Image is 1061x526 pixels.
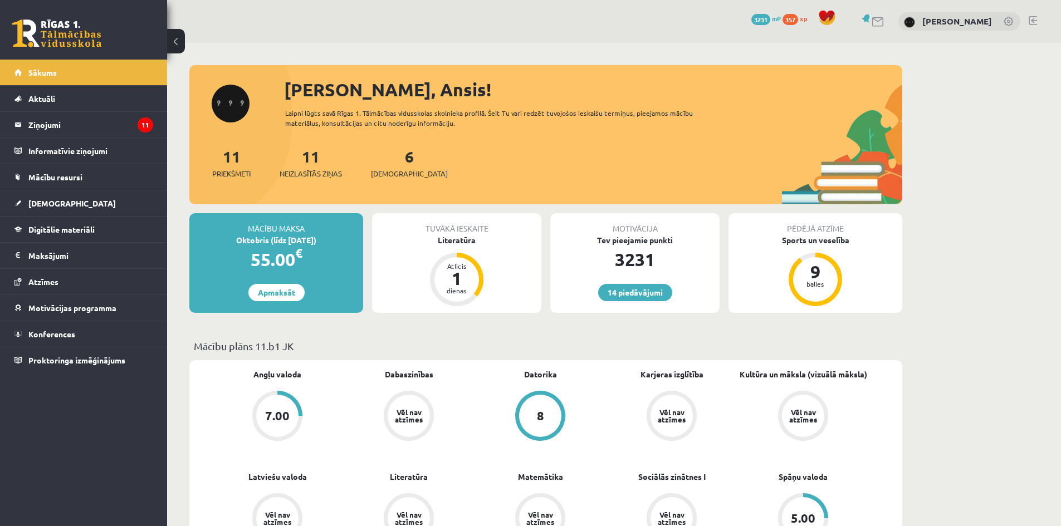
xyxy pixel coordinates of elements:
[14,347,153,373] a: Proktoringa izmēģinājums
[475,391,606,443] a: 8
[525,511,556,525] div: Vēl nav atzīmes
[737,391,869,443] a: Vēl nav atzīmes
[28,355,125,365] span: Proktoringa izmēģinājums
[904,17,915,28] img: Ansis Eglājs
[28,67,57,77] span: Sākums
[788,409,819,423] div: Vēl nav atzīmes
[14,138,153,164] a: Informatīvie ziņojumi
[212,168,251,179] span: Priekšmeti
[14,60,153,85] a: Sākums
[28,172,82,182] span: Mācību resursi
[262,511,293,525] div: Vēl nav atzīmes
[194,338,898,353] p: Mācību plāns 11.b1 JK
[656,409,687,423] div: Vēl nav atzīmes
[799,281,832,287] div: balles
[280,168,342,179] span: Neizlasītās ziņas
[189,213,363,234] div: Mācību maksa
[343,391,475,443] a: Vēl nav atzīmes
[28,112,153,137] legend: Ziņojumi
[799,263,832,281] div: 9
[138,117,153,132] i: 11
[28,303,116,313] span: Motivācijas programma
[189,234,363,246] div: Oktobris (līdz [DATE])
[800,14,807,23] span: xp
[791,512,815,524] div: 5.00
[295,245,302,261] span: €
[393,511,424,525] div: Vēl nav atzīmes
[14,86,153,111] a: Aktuāli
[212,146,251,179] a: 11Priekšmeti
[371,168,448,179] span: [DEMOGRAPHIC_DATA]
[248,284,305,301] a: Apmaksāt
[14,217,153,242] a: Digitālie materiāli
[371,146,448,179] a: 6[DEMOGRAPHIC_DATA]
[524,368,557,380] a: Datorika
[783,14,813,23] a: 357 xp
[598,284,672,301] a: 14 piedāvājumi
[28,329,75,339] span: Konferences
[28,198,116,208] span: [DEMOGRAPHIC_DATA]
[28,277,58,287] span: Atzīmes
[385,368,433,380] a: Dabaszinības
[393,409,424,423] div: Vēl nav atzīmes
[550,246,720,273] div: 3231
[779,471,828,483] a: Spāņu valoda
[28,243,153,268] legend: Maksājumi
[253,368,301,380] a: Angļu valoda
[372,213,541,234] div: Tuvākā ieskaite
[751,14,770,25] span: 3231
[740,368,867,380] a: Kultūra un māksla (vizuālā māksla)
[922,16,992,27] a: [PERSON_NAME]
[728,234,902,246] div: Sports un veselība
[537,410,544,422] div: 8
[656,511,687,525] div: Vēl nav atzīmes
[14,269,153,294] a: Atzīmes
[440,269,473,287] div: 1
[440,287,473,294] div: dienas
[728,234,902,308] a: Sports un veselība 9 balles
[28,138,153,164] legend: Informatīvie ziņojumi
[280,146,342,179] a: 11Neizlasītās ziņas
[372,234,541,308] a: Literatūra Atlicis 1 dienas
[189,246,363,273] div: 55.00
[751,14,781,23] a: 3231 mP
[14,164,153,190] a: Mācību resursi
[14,112,153,137] a: Ziņojumi11
[550,213,720,234] div: Motivācija
[638,471,706,483] a: Sociālās zinātnes I
[550,234,720,246] div: Tev pieejamie punkti
[440,263,473,269] div: Atlicis
[212,391,343,443] a: 7.00
[606,391,737,443] a: Vēl nav atzīmes
[14,321,153,347] a: Konferences
[640,368,703,380] a: Karjeras izglītība
[248,471,307,483] a: Latviešu valoda
[14,190,153,216] a: [DEMOGRAPHIC_DATA]
[14,243,153,268] a: Maksājumi
[390,471,428,483] a: Literatūra
[284,76,902,103] div: [PERSON_NAME], Ansis!
[372,234,541,246] div: Literatūra
[28,94,55,104] span: Aktuāli
[28,224,95,234] span: Digitālie materiāli
[518,471,563,483] a: Matemātika
[285,108,713,128] div: Laipni lūgts savā Rīgas 1. Tālmācības vidusskolas skolnieka profilā. Šeit Tu vari redzēt tuvojošo...
[265,410,290,422] div: 7.00
[12,19,101,47] a: Rīgas 1. Tālmācības vidusskola
[728,213,902,234] div: Pēdējā atzīme
[14,295,153,321] a: Motivācijas programma
[772,14,781,23] span: mP
[783,14,798,25] span: 357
